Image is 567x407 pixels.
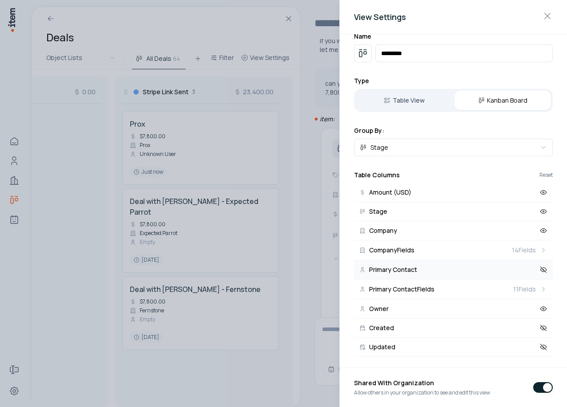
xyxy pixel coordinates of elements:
[354,240,553,260] button: CompanyFields14Fields
[369,267,417,273] span: Primary Contact
[354,379,490,389] span: Shared With Organization
[369,344,395,350] span: Updated
[539,172,553,178] button: Reset
[369,306,389,312] span: Owner
[354,279,553,299] button: Primary ContactFields11Fields
[354,299,553,319] button: Owner
[354,338,553,357] button: Updated
[369,227,397,234] span: Company
[369,286,434,292] span: Primary Contact Fields
[354,32,553,41] h2: Name
[354,11,553,23] h2: View Settings
[354,221,553,240] button: Company
[369,247,414,253] span: Company Fields
[354,202,553,221] button: Stage
[354,76,553,85] h2: Type
[354,389,490,396] span: Allow others in your organization to see and edit this view
[354,171,400,180] h2: Table Columns
[354,183,553,202] button: Amount (USD)
[356,91,453,110] button: Table View
[369,208,387,215] span: Stage
[513,285,536,294] span: 11 Fields
[369,325,394,331] span: Created
[512,246,536,255] span: 14 Fields
[354,319,553,338] button: Created
[354,260,553,279] button: Primary Contact
[354,126,553,135] h2: Group By:
[369,189,411,196] span: Amount (USD)
[454,91,551,110] button: Kanban Board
